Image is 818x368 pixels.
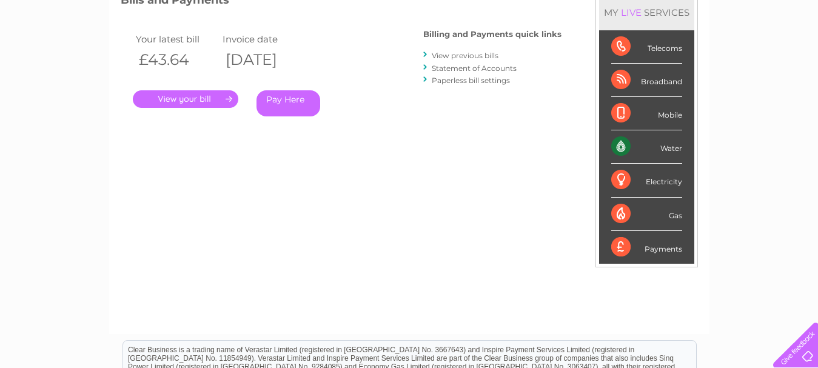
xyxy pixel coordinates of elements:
div: Water [611,130,682,164]
a: Statement of Accounts [432,64,517,73]
a: . [133,90,238,108]
td: Your latest bill [133,31,220,47]
a: Telecoms [669,52,705,61]
div: Payments [611,231,682,264]
a: Log out [778,52,806,61]
a: Blog [712,52,730,61]
div: Telecoms [611,30,682,64]
td: Invoice date [220,31,307,47]
div: Gas [611,198,682,231]
a: Paperless bill settings [432,76,510,85]
a: Contact [737,52,767,61]
div: Mobile [611,97,682,130]
h4: Billing and Payments quick links [423,30,562,39]
div: Broadband [611,64,682,97]
a: Energy [635,52,662,61]
a: View previous bills [432,51,498,60]
div: LIVE [619,7,644,18]
th: [DATE] [220,47,307,72]
div: Electricity [611,164,682,197]
a: Pay Here [256,90,320,116]
th: £43.64 [133,47,220,72]
a: Water [605,52,628,61]
img: logo.png [28,32,90,69]
a: 0333 014 3131 [589,6,673,21]
div: Clear Business is a trading name of Verastar Limited (registered in [GEOGRAPHIC_DATA] No. 3667643... [123,7,696,59]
